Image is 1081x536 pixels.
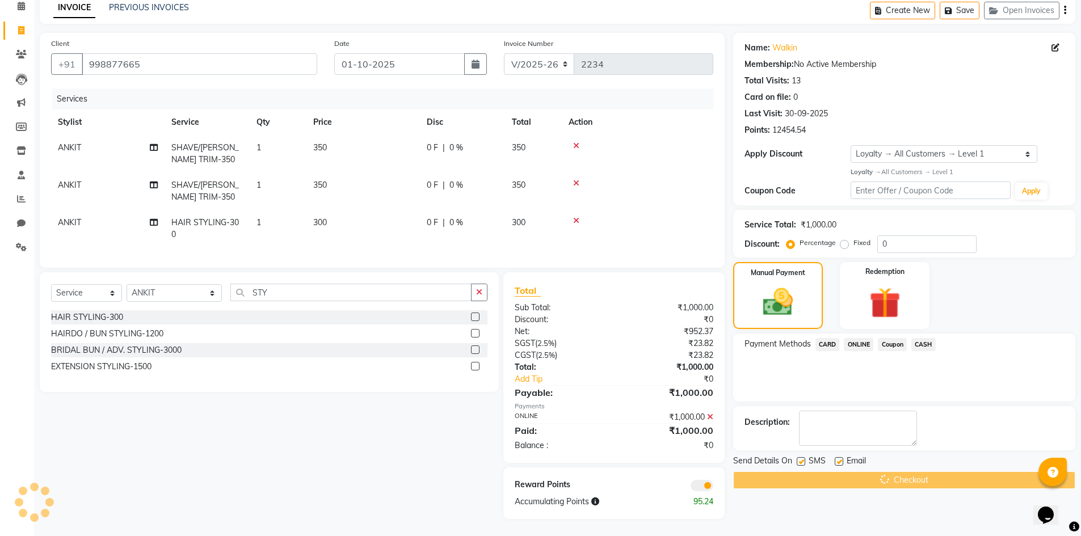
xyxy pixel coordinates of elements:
[506,314,614,326] div: Discount:
[443,179,445,191] span: |
[772,42,797,54] a: Walkin
[443,142,445,154] span: |
[744,238,780,250] div: Discount:
[815,338,840,351] span: CARD
[449,217,463,229] span: 0 %
[505,109,562,135] th: Total
[614,337,722,349] div: ₹23.82
[515,285,541,297] span: Total
[785,108,828,120] div: 30-09-2025
[250,109,306,135] th: Qty
[313,142,327,153] span: 350
[506,479,614,491] div: Reward Points
[506,373,632,385] a: Add Tip
[793,91,798,103] div: 0
[230,284,472,301] input: Search or Scan
[865,267,905,277] label: Redemption
[772,124,806,136] div: 12454.54
[51,344,182,356] div: BRIDAL BUN / ADV. STYLING-3000
[940,2,979,19] button: Save
[853,238,870,248] label: Fixed
[878,338,907,351] span: Coupon
[614,424,722,437] div: ₹1,000.00
[427,179,438,191] span: 0 F
[847,455,866,469] span: Email
[668,496,722,508] div: 95.24
[506,326,614,337] div: Net:
[632,373,722,385] div: ₹0
[52,88,722,109] div: Services
[506,361,614,373] div: Total:
[515,338,535,348] span: SGST
[506,302,614,314] div: Sub Total:
[427,142,438,154] span: 0 F
[58,180,81,190] span: ANKIT
[506,411,614,423] div: ONLINE
[515,350,536,360] span: CGST
[744,124,770,136] div: Points:
[506,496,667,508] div: Accumulating Points
[51,328,163,340] div: HAIRDO / BUN STYLING-1200
[800,238,836,248] label: Percentage
[82,53,317,75] input: Search by Name/Mobile/Email/Code
[870,2,935,19] button: Create New
[744,75,789,87] div: Total Visits:
[809,455,826,469] span: SMS
[744,185,851,197] div: Coupon Code
[614,314,722,326] div: ₹0
[744,108,783,120] div: Last Visit:
[614,326,722,337] div: ₹952.37
[171,142,239,164] span: SHAVE/[PERSON_NAME] TRIM-350
[562,109,713,135] th: Action
[506,440,614,451] div: Balance :
[515,402,713,411] div: Payments
[306,109,420,135] th: Price
[506,337,614,349] div: ( )
[443,217,445,229] span: |
[420,109,505,135] th: Disc
[313,217,327,227] span: 300
[744,91,791,103] div: Card on file:
[506,424,614,437] div: Paid:
[51,109,165,135] th: Stylist
[614,349,722,361] div: ₹23.82
[512,142,525,153] span: 350
[51,39,69,49] label: Client
[109,2,189,12] a: PREVIOUS INVOICES
[504,39,553,49] label: Invoice Number
[984,2,1059,19] button: Open Invoices
[733,455,792,469] span: Send Details On
[1015,183,1048,200] button: Apply
[851,182,1011,199] input: Enter Offer / Coupon Code
[256,142,261,153] span: 1
[512,217,525,227] span: 300
[58,142,81,153] span: ANKIT
[51,311,123,323] div: HAIR STYLING-300
[744,338,811,350] span: Payment Methods
[51,361,152,373] div: EXTENSION STYLING-1500
[744,219,796,231] div: Service Total:
[334,39,350,49] label: Date
[744,42,770,54] div: Name:
[911,338,936,351] span: CASH
[614,440,722,451] div: ₹0
[1033,491,1070,525] iframe: chat widget
[801,219,836,231] div: ₹1,000.00
[449,142,463,154] span: 0 %
[512,180,525,190] span: 350
[754,285,802,319] img: _cash.svg
[851,167,1064,177] div: All Customers → Level 1
[51,53,83,75] button: +91
[171,217,239,239] span: HAIR STYLING-300
[506,349,614,361] div: ( )
[427,217,438,229] span: 0 F
[614,386,722,399] div: ₹1,000.00
[860,284,910,322] img: _gift.svg
[744,58,794,70] div: Membership:
[792,75,801,87] div: 13
[171,180,239,202] span: SHAVE/[PERSON_NAME] TRIM-350
[537,339,554,348] span: 2.5%
[614,411,722,423] div: ₹1,000.00
[744,416,790,428] div: Description:
[614,361,722,373] div: ₹1,000.00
